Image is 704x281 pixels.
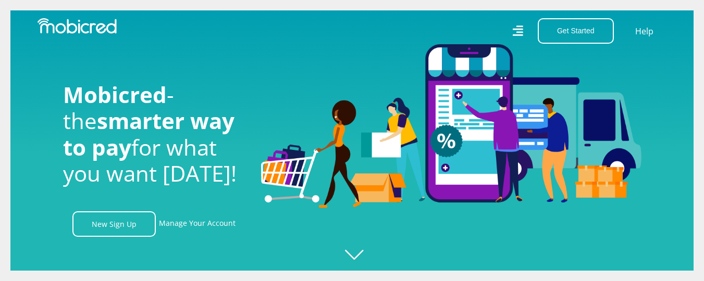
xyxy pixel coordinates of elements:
[38,18,117,34] img: Mobicred
[635,24,654,38] a: Help
[63,80,167,109] span: Mobicred
[159,211,236,237] a: Manage Your Account
[538,18,614,44] button: Get Started
[261,44,641,209] img: Welcome to Mobicred
[63,82,245,187] h1: - the for what you want [DATE]!
[72,211,156,237] a: New Sign Up
[63,106,234,161] span: smarter way to pay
